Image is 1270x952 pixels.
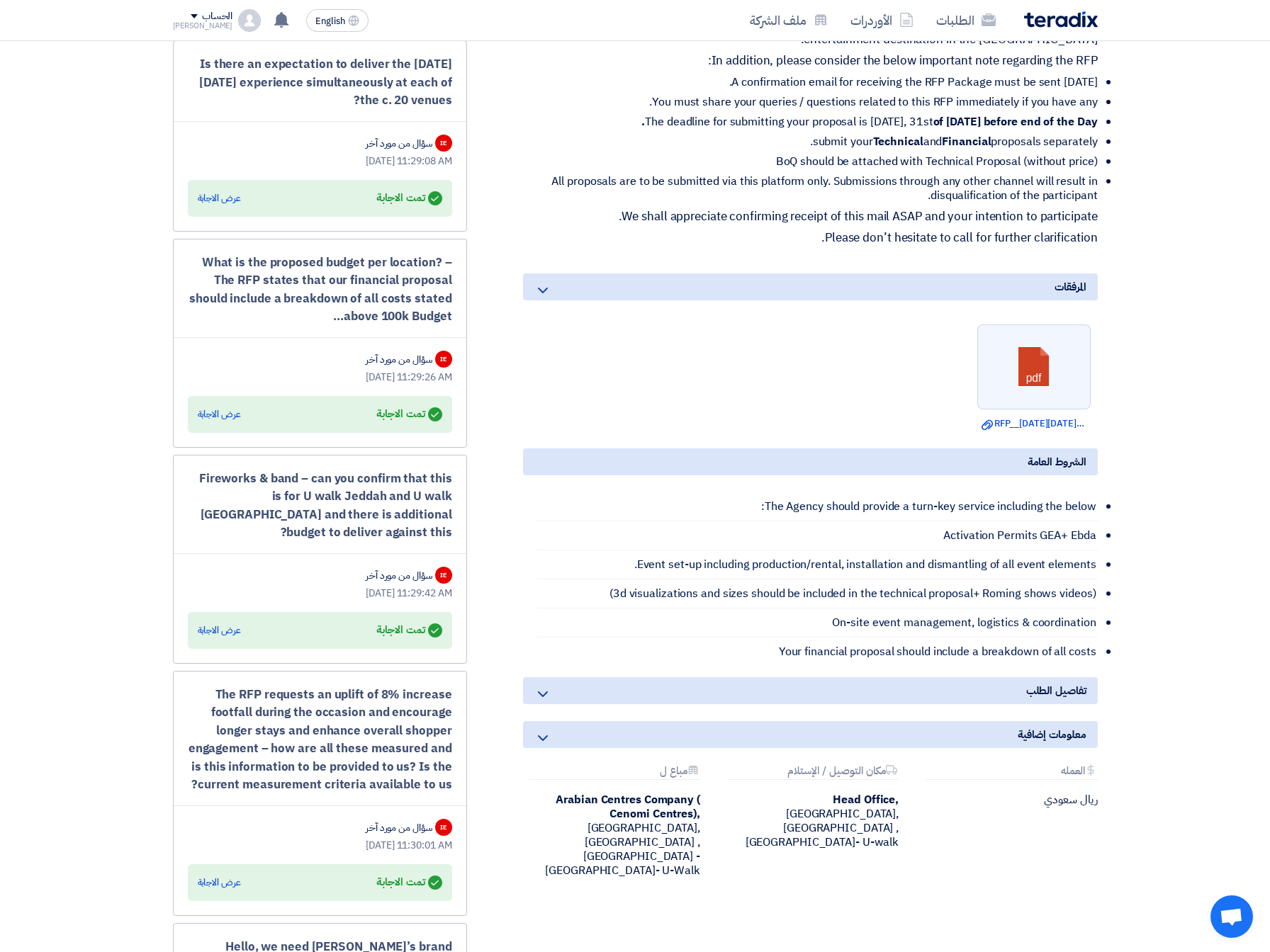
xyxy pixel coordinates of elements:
div: سؤال من مورد آخر [366,820,432,835]
p: Please don’t hesitate to call for further clarification. [523,231,1098,245]
div: عرض الاجابة [198,191,241,205]
span: تفاصيل الطلب [1026,683,1086,698]
a: الأوردرات [839,4,925,37]
p: In addition, please consider the below important note regarding the RFP: [523,54,1098,68]
a: ملف الشركة [738,4,839,37]
li: BoQ should be attached with Technical Proposal (without price) [534,154,1098,169]
div: سؤال من مورد آخر [366,352,432,367]
li: All proposals are to be submitted via this platform only. Submissions through any other channel w... [534,174,1098,203]
img: profile_test.png [238,9,261,32]
a: RFP__[DATE][DATE]__.pdf [982,416,1086,431]
li: The Agency should provide a turn-key service including the below: [537,492,1098,521]
div: Fireworks & band – can you confirm that this is for U walk Jeddah and U walk [GEOGRAPHIC_DATA] an... [188,470,452,542]
span: معلومات إضافية [1018,727,1086,742]
div: تمت الاجابة [376,873,442,892]
li: (3d visualizations and sizes should be included in the technical proposal+ Roming shows videos) [537,579,1098,608]
div: [PERSON_NAME] [173,22,233,30]
li: Your financial proposal should include a breakdown of all costs [537,637,1098,666]
strong: of [DATE] before end of the Day. [641,113,1097,130]
div: عرض الاجابة [198,875,241,890]
div: تمت الاجابة [376,620,442,640]
div: IE [435,819,452,836]
div: IE [435,351,452,368]
li: The deadline for submitting your proposal is [DATE], 31st [534,115,1098,129]
div: [GEOGRAPHIC_DATA], [GEOGRAPHIC_DATA] ,[GEOGRAPHIC_DATA] - [GEOGRAPHIC_DATA]- U-Walk [523,793,700,878]
div: IE [435,135,452,152]
div: عرض الاجابة [198,623,241,637]
div: [DATE] 11:29:08 AM [188,154,452,169]
div: تمت الاجابة [376,188,442,208]
span: المرفقات [1055,279,1086,295]
div: ريال سعودي [920,793,1097,807]
div: [DATE] 11:30:01 AM [188,838,452,853]
div: [GEOGRAPHIC_DATA], [GEOGRAPHIC_DATA] ,[GEOGRAPHIC_DATA]- U-walk [721,793,899,849]
div: [DATE] 11:29:42 AM [188,586,452,601]
div: مباع ل [529,765,700,780]
li: On-site event management, logistics & coordination [537,608,1098,637]
li: submit your and proposals separately. [534,135,1098,149]
div: العمله [926,765,1097,780]
b: Arabian Centres Company ( Cenomi Centres), [556,791,700,822]
div: سؤال من مورد آخر [366,568,432,583]
li: You must share your queries / questions related to this RFP immediately if you have any. [534,95,1098,109]
strong: Technical [873,133,923,150]
div: What is the proposed budget per location? – The RFP states that our financial proposal should inc... [188,254,452,326]
div: Is there an expectation to deliver the [DATE][DATE] experience simultaneously at each of the c. 2... [188,55,452,110]
div: تمت الاجابة [376,404,442,424]
button: English [306,9,369,32]
p: We shall appreciate confirming receipt of this mail ASAP and your intention to participate. [523,210,1098,224]
li: Event set-up including production/rental, installation and dismantling of all event elements. [537,550,1098,579]
span: الشروط العامة [1028,454,1086,470]
div: الحساب [202,11,232,23]
div: سؤال من مورد آخر [366,136,432,151]
div: مكان التوصيل / الإستلام [727,765,899,780]
div: The RFP requests an uplift of 8% increase footfall during the occasion and encourage longer stays... [188,686,452,794]
li: A confirmation email for receiving the RFP Package must be sent [DATE]. [534,75,1098,89]
img: Teradix logo [1024,11,1098,28]
li: Activation Permits GEA+ Ebda [537,521,1098,550]
div: Open chat [1210,895,1253,938]
b: Head Office, [833,791,899,808]
div: IE [435,567,452,584]
p: Cenomi Centers is preparing to celebrate [DATE][DATE], Cenomi aims to set itself apart from compe... [523,4,1098,47]
div: عرض الاجابة [198,407,241,421]
span: English [315,16,345,26]
a: الطلبات [925,4,1007,37]
strong: Financial [942,133,991,150]
div: [DATE] 11:29:26 AM [188,370,452,385]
